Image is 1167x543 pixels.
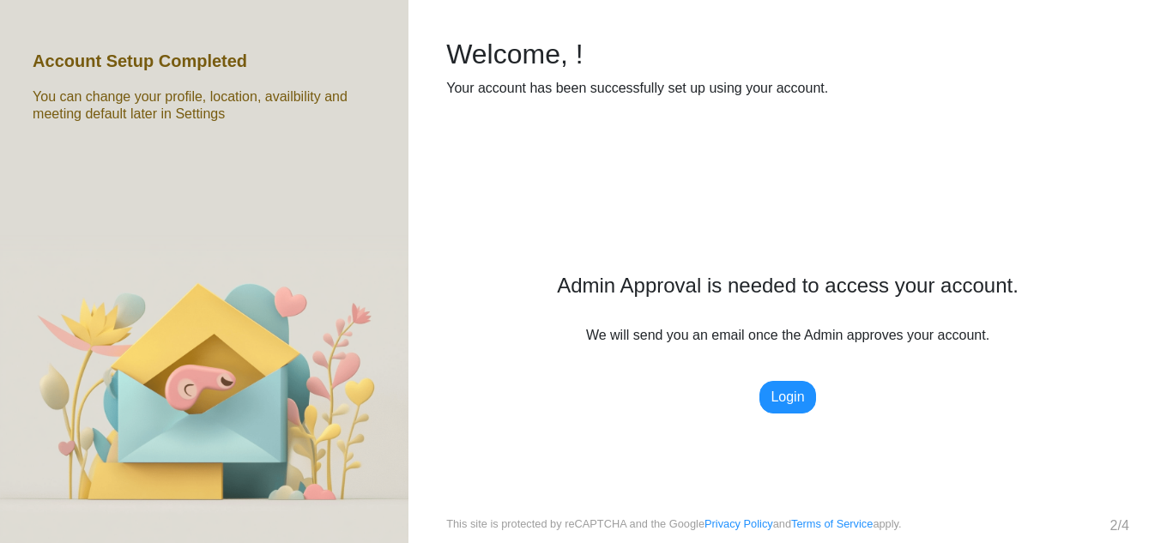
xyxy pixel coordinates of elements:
h5: Account Setup Completed [33,51,247,71]
a: Terms of Service [791,517,873,530]
div: Your account has been successfully set up using your account. [446,78,1129,99]
h6: You can change your profile, location, availbility and meeting default later in Settings [33,88,376,121]
h2: Welcome, ! [446,38,1129,70]
a: Privacy Policy [704,517,773,530]
div: 2/4 [1110,516,1129,543]
h4: Admin Approval is needed to access your account. [446,274,1129,299]
div: We will send you an email once the Admin approves your account. [446,274,1129,414]
a: Login [759,381,815,413]
small: This site is protected by reCAPTCHA and the Google and apply. [446,516,901,543]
